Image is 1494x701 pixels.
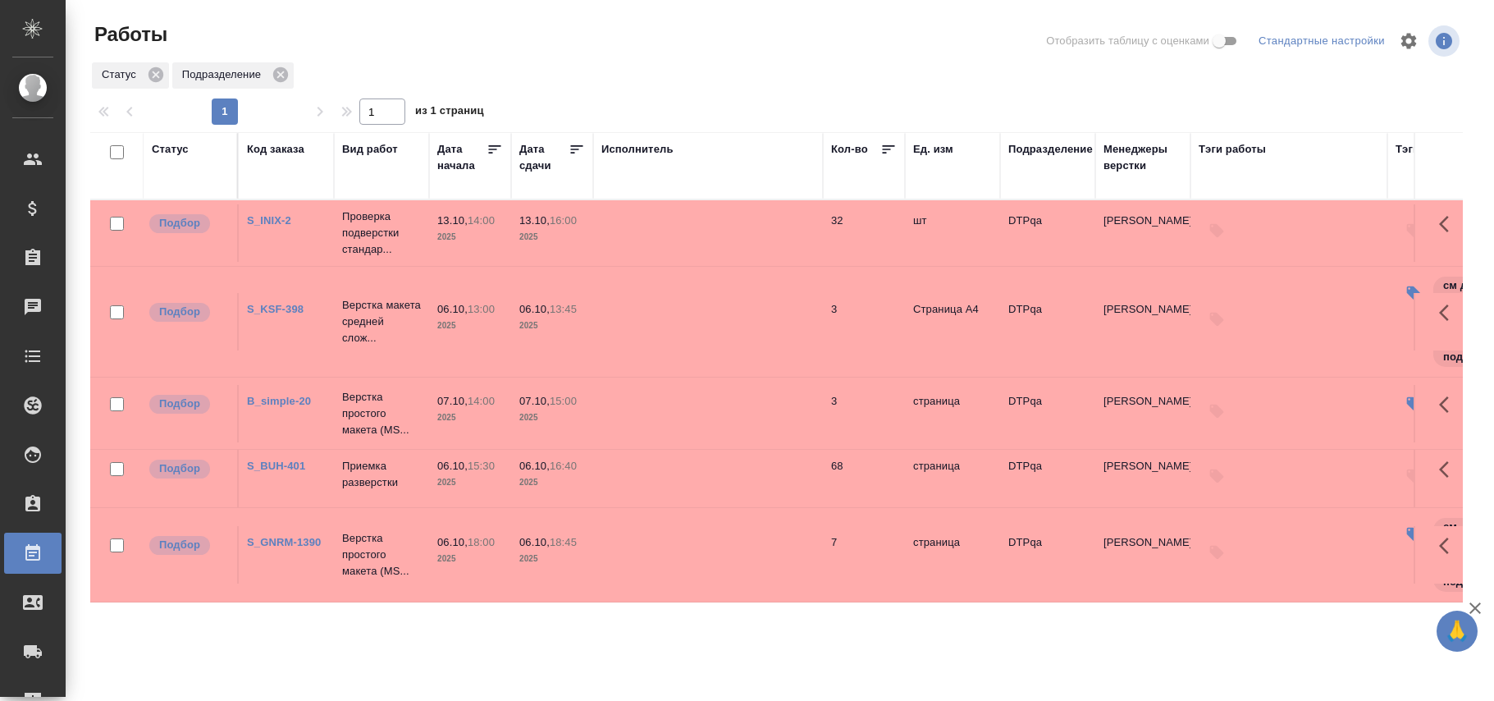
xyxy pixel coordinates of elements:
[1000,526,1095,584] td: DTPqa
[601,141,674,158] div: Исполнитель
[550,395,577,407] p: 15:00
[550,214,577,227] p: 16:00
[247,536,321,548] a: S_GNRM-1390
[519,318,585,334] p: 2025
[342,389,421,438] p: Верстка простого макета (MS...
[437,410,503,426] p: 2025
[519,536,550,548] p: 06.10,
[159,215,200,231] p: Подбор
[905,293,1000,350] td: Страница А4
[1199,458,1235,494] button: Добавить тэги
[437,474,503,491] p: 2025
[90,21,167,48] span: Работы
[148,301,229,323] div: Можно подбирать исполнителей
[1429,293,1469,332] button: Здесь прячутся важные кнопки
[92,62,169,89] div: Статус
[519,551,585,567] p: 2025
[1103,534,1182,551] p: [PERSON_NAME]
[1199,141,1266,158] div: Тэги работы
[1429,204,1469,244] button: Здесь прячутся важные кнопки
[1428,25,1463,57] span: Посмотреть информацию
[1396,516,1432,552] button: Изменить тэги
[342,530,421,580] p: Верстка простого макета (MS...
[1254,29,1389,54] div: split button
[1000,385,1095,442] td: DTPqa
[519,474,585,491] p: 2025
[1429,450,1469,489] button: Здесь прячутся важные кнопки
[437,395,468,407] p: 07.10,
[247,395,311,407] a: B_simple-20
[159,304,200,320] p: Подбор
[1396,213,1432,249] button: Добавить тэги
[468,303,495,315] p: 13:00
[247,141,304,158] div: Код заказа
[1103,301,1182,318] p: [PERSON_NAME]
[519,460,550,472] p: 06.10,
[519,214,550,227] p: 13.10,
[437,229,503,245] p: 2025
[550,460,577,472] p: 16:40
[519,141,569,174] div: Дата сдачи
[247,303,304,315] a: S_KSF-398
[159,396,200,412] p: Подбор
[247,214,291,227] a: S_INIX-2
[1396,275,1432,311] button: Изменить тэги
[905,204,1000,262] td: шт
[519,303,550,315] p: 06.10,
[437,536,468,548] p: 06.10,
[1443,614,1471,648] span: 🙏
[437,460,468,472] p: 06.10,
[437,141,487,174] div: Дата начала
[905,450,1000,507] td: страница
[1199,213,1235,249] button: Добавить тэги
[437,214,468,227] p: 13.10,
[1429,385,1469,424] button: Здесь прячутся важные кнопки
[1000,204,1095,262] td: DTPqa
[550,303,577,315] p: 13:45
[159,537,200,553] p: Подбор
[152,141,189,158] div: Статус
[148,458,229,480] div: Можно подбирать исполнителей
[148,534,229,557] div: Можно подбирать исполнителей
[468,214,495,227] p: 14:00
[415,101,484,125] span: из 1 страниц
[1389,21,1428,61] span: Настроить таблицу
[1103,213,1182,229] p: [PERSON_NAME]
[823,204,905,262] td: 32
[468,395,495,407] p: 14:00
[148,393,229,415] div: Можно подбирать исполнителей
[1000,293,1095,350] td: DTPqa
[1396,386,1432,422] button: Изменить тэги
[1103,458,1182,474] p: [PERSON_NAME]
[1046,33,1209,49] span: Отобразить таблицу с оценками
[823,450,905,507] td: 68
[172,62,294,89] div: Подразделение
[437,303,468,315] p: 06.10,
[1199,301,1235,337] button: Добавить тэги
[1199,393,1235,429] button: Добавить тэги
[159,460,200,477] p: Подбор
[1000,450,1095,507] td: DTPqa
[905,526,1000,584] td: страница
[342,141,398,158] div: Вид работ
[468,536,495,548] p: 18:00
[823,526,905,584] td: 7
[519,229,585,245] p: 2025
[519,410,585,426] p: 2025
[1396,458,1432,494] button: Добавить тэги
[1199,534,1235,570] button: Добавить тэги
[1396,141,1457,158] div: Тэги заказа
[247,460,305,472] a: S_BUH-401
[1103,393,1182,410] p: [PERSON_NAME]
[1429,526,1469,566] button: Здесь прячутся важные кнопки
[182,66,267,83] p: Подразделение
[823,293,905,350] td: 3
[342,208,421,258] p: Проверка подверстки стандар...
[148,213,229,235] div: Можно подбирать исполнителей
[823,385,905,442] td: 3
[1437,611,1478,652] button: 🙏
[342,458,421,491] p: Приемка разверстки
[468,460,495,472] p: 15:30
[102,66,142,83] p: Статус
[437,551,503,567] p: 2025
